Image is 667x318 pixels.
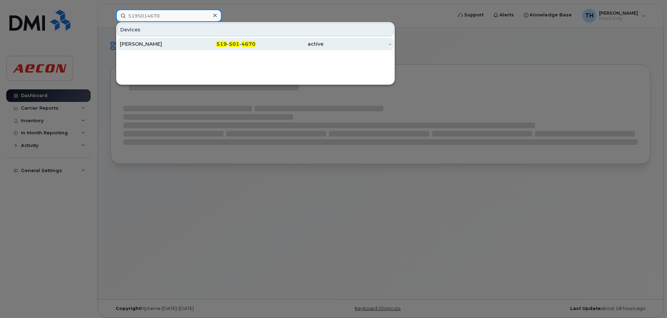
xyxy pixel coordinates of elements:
div: Devices [117,23,394,36]
span: 4670 [242,41,255,47]
div: active [255,40,323,47]
div: [PERSON_NAME] [120,40,188,47]
div: - - [188,40,256,47]
div: - [323,40,391,47]
span: 501 [229,41,239,47]
a: [PERSON_NAME]519-501-4670active- [117,38,394,50]
span: 519 [216,41,227,47]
